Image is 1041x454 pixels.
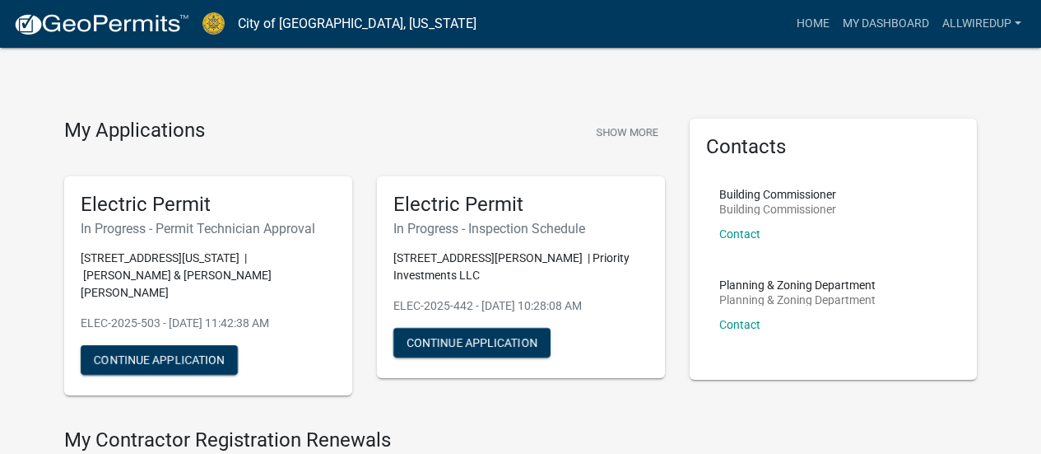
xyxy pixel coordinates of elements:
h6: In Progress - Inspection Schedule [393,221,648,236]
button: Continue Application [393,328,551,358]
a: Contact [719,227,760,241]
a: My Dashboard [836,8,936,40]
a: Allwiredup [936,8,1028,40]
a: Contact [719,318,760,331]
button: Show More [589,119,665,146]
p: Building Commissioner [719,204,836,215]
p: ELEC-2025-503 - [DATE] 11:42:38 AM [81,315,336,332]
h4: My Applications [64,119,205,143]
p: Planning & Zoning Department [719,279,876,291]
p: Planning & Zoning Department [719,294,876,306]
img: City of Jeffersonville, Indiana [202,12,225,35]
a: Home [790,8,836,40]
h5: Electric Permit [393,193,648,217]
h6: In Progress - Permit Technician Approval [81,221,336,236]
p: [STREET_ADDRESS][PERSON_NAME] | Priority Investments LLC [393,250,648,284]
h4: My Contractor Registration Renewals [64,428,665,452]
h5: Contacts [706,135,961,159]
p: ELEC-2025-442 - [DATE] 10:28:08 AM [393,297,648,315]
a: City of [GEOGRAPHIC_DATA], [US_STATE] [238,10,476,38]
p: Building Commissioner [719,189,836,200]
p: [STREET_ADDRESS][US_STATE] | [PERSON_NAME] & [PERSON_NAME] [PERSON_NAME] [81,250,336,302]
button: Continue Application [81,345,238,375]
h5: Electric Permit [81,193,336,217]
